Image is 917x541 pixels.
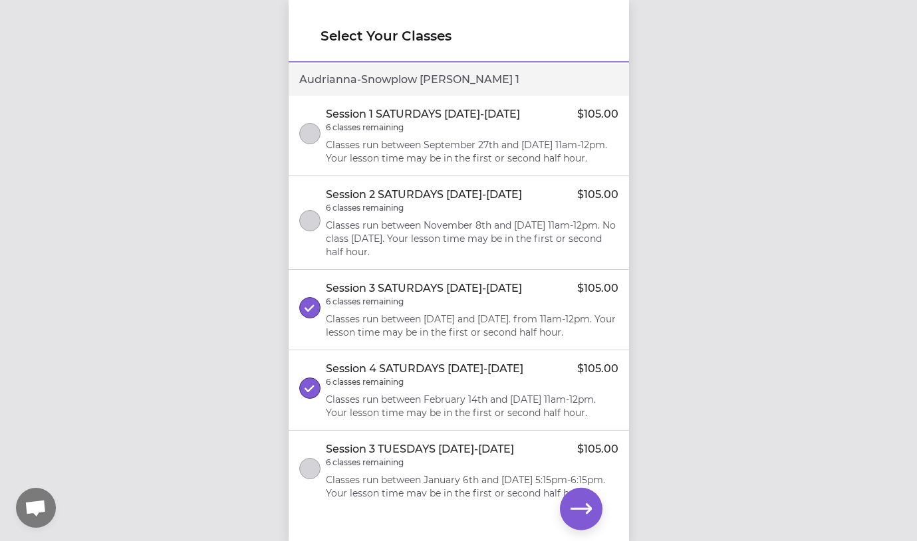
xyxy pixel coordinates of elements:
[299,297,321,318] button: select class
[577,187,618,203] p: $105.00
[326,187,522,203] p: Session 2 SATURDAYS [DATE]-[DATE]
[326,441,514,457] p: Session 3 TUESDAYS [DATE]-[DATE]
[326,280,522,296] p: Session 3 SATURDAYS [DATE]-[DATE]
[326,138,618,165] p: Classes run between September 27th and [DATE] 11am-12pm. Your lesson time may be in the first or ...
[577,106,618,122] p: $105.00
[326,312,618,339] p: Classes run between [DATE] and [DATE]. from 11am-12pm. Your lesson time may be in the first or se...
[326,361,523,377] p: Session 4 SATURDAYS [DATE]-[DATE]
[16,488,56,528] div: Open chat
[326,203,404,213] p: 6 classes remaining
[326,296,404,307] p: 6 classes remaining
[326,393,618,419] p: Classes run between February 14th and [DATE] 11am-12pm. Your lesson time may be in the first or s...
[326,377,404,387] p: 6 classes remaining
[299,378,321,399] button: select class
[326,219,618,259] p: Classes run between November 8th and [DATE] 11am-12pm. No class [DATE]. Your lesson time may be i...
[577,280,618,296] p: $105.00
[289,64,629,96] div: Audrianna - Snowplow [PERSON_NAME] 1
[326,106,520,122] p: Session 1 SATURDAYS [DATE]-[DATE]
[577,441,618,457] p: $105.00
[321,27,597,45] h1: Select Your Classes
[326,473,618,500] p: Classes run between January 6th and [DATE] 5:15pm-6:15pm. Your lesson time may be in the first or...
[299,123,321,144] button: select class
[299,458,321,479] button: select class
[326,457,404,468] p: 6 classes remaining
[326,122,404,133] p: 6 classes remaining
[299,210,321,231] button: select class
[577,361,618,377] p: $105.00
